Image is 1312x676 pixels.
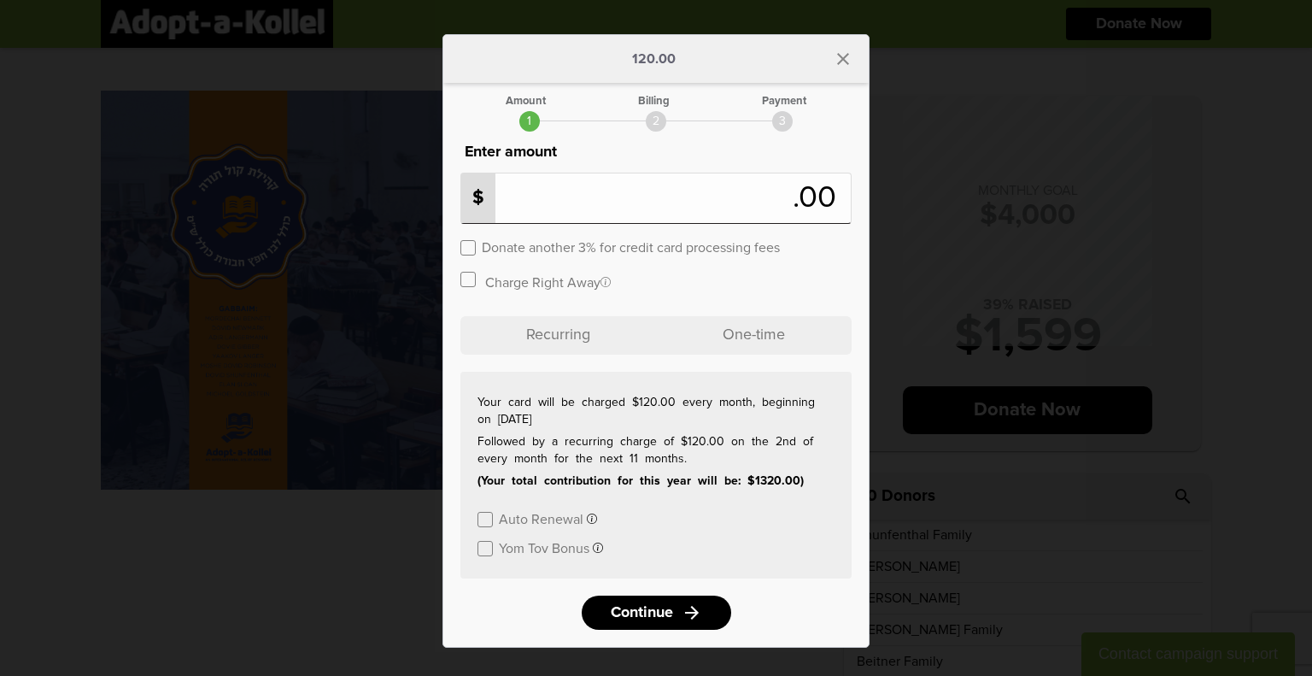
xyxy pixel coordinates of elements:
[499,510,583,526] label: Auto Renewal
[611,605,673,620] span: Continue
[499,539,603,555] button: Yom Tov Bonus
[519,111,540,132] div: 1
[477,433,835,467] p: Followed by a recurring charge of $120.00 on the 2nd of every month for the next 11 months.
[793,183,845,214] span: .00
[772,111,793,132] div: 3
[460,140,852,164] p: Enter amount
[682,603,702,623] i: arrow_forward
[499,510,597,526] button: Auto Renewal
[477,473,835,490] p: (Your total contribution for this year will be: $1320.00)
[582,596,731,630] a: Continuearrow_forward
[762,96,806,107] div: Payment
[638,96,670,107] div: Billing
[482,238,780,255] label: Donate another 3% for credit card processing fees
[477,394,835,428] p: Your card will be charged $120.00 every month, beginning on [DATE]
[461,173,495,223] p: $
[499,539,589,555] label: Yom Tov Bonus
[485,273,611,290] label: Charge Right Away
[506,96,546,107] div: Amount
[646,111,666,132] div: 2
[833,49,853,69] i: close
[632,52,676,66] p: 120.00
[656,316,852,355] p: One-time
[460,316,656,355] p: Recurring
